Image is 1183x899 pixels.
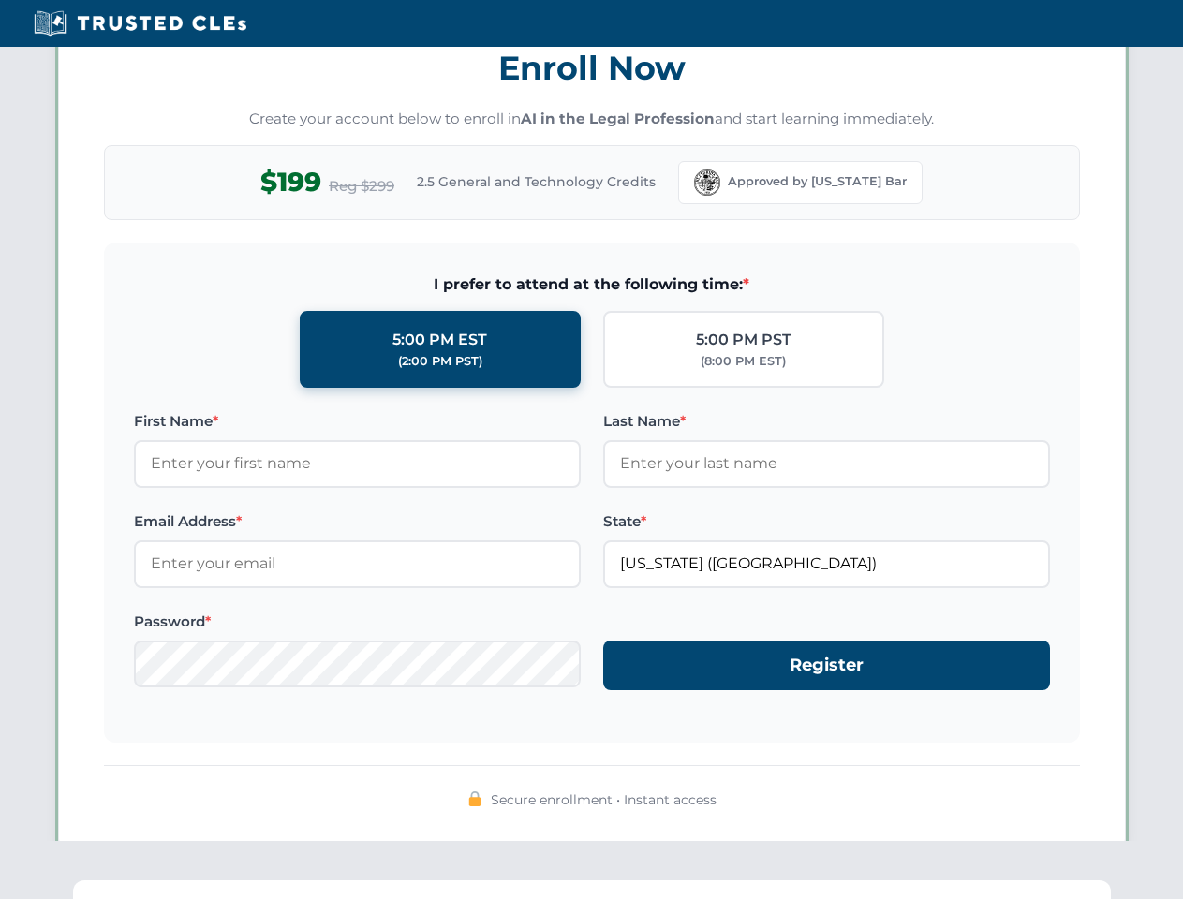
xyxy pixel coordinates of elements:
[603,440,1050,487] input: Enter your last name
[694,169,720,196] img: Florida Bar
[134,540,581,587] input: Enter your email
[134,611,581,633] label: Password
[329,175,394,198] span: Reg $299
[467,791,482,806] img: 🔒
[134,273,1050,297] span: I prefer to attend at the following time:
[603,641,1050,690] button: Register
[134,440,581,487] input: Enter your first name
[701,352,786,371] div: (8:00 PM EST)
[603,510,1050,533] label: State
[417,171,656,192] span: 2.5 General and Technology Credits
[728,172,907,191] span: Approved by [US_STATE] Bar
[134,510,581,533] label: Email Address
[398,352,482,371] div: (2:00 PM PST)
[104,109,1080,130] p: Create your account below to enroll in and start learning immediately.
[521,110,715,127] strong: AI in the Legal Profession
[696,328,791,352] div: 5:00 PM PST
[603,540,1050,587] input: Florida (FL)
[134,410,581,433] label: First Name
[260,161,321,203] span: $199
[28,9,252,37] img: Trusted CLEs
[392,328,487,352] div: 5:00 PM EST
[603,410,1050,433] label: Last Name
[491,789,717,810] span: Secure enrollment • Instant access
[104,38,1080,97] h3: Enroll Now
